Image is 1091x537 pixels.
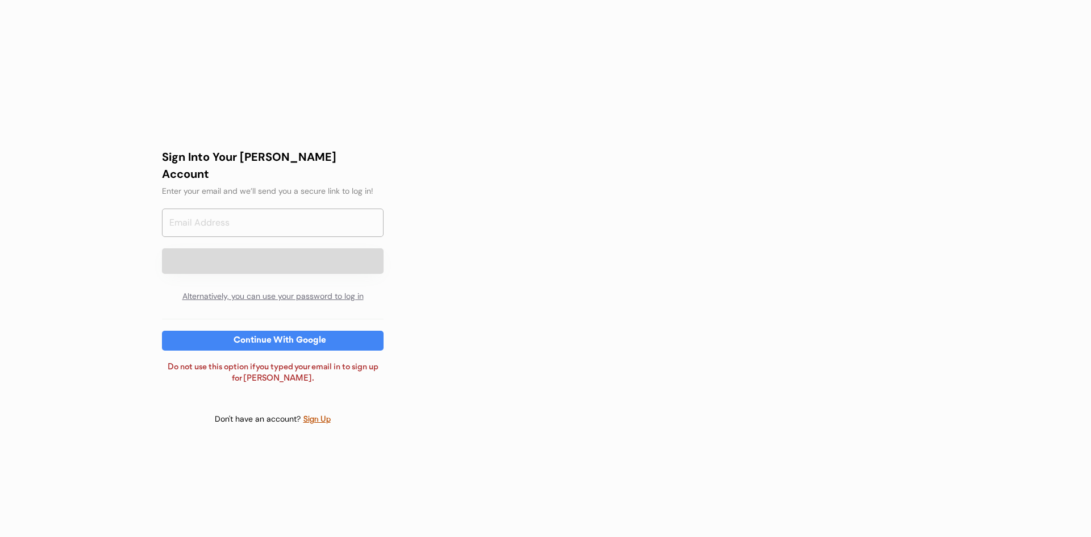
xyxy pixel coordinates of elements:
div: Continue With Google [230,336,330,345]
div: Sign Up [303,413,331,426]
div: Sign Into Your [PERSON_NAME] Account [162,148,384,182]
div: Alternatively, you can use your password to log in [162,285,384,308]
div: Do not use this option if you typed your email in to sign up for [PERSON_NAME]. [162,362,384,384]
div: Enter your email and we’ll send you a secure link to log in! [162,185,384,197]
input: Email Address [162,209,384,237]
div: Don't have an account? [215,414,303,425]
